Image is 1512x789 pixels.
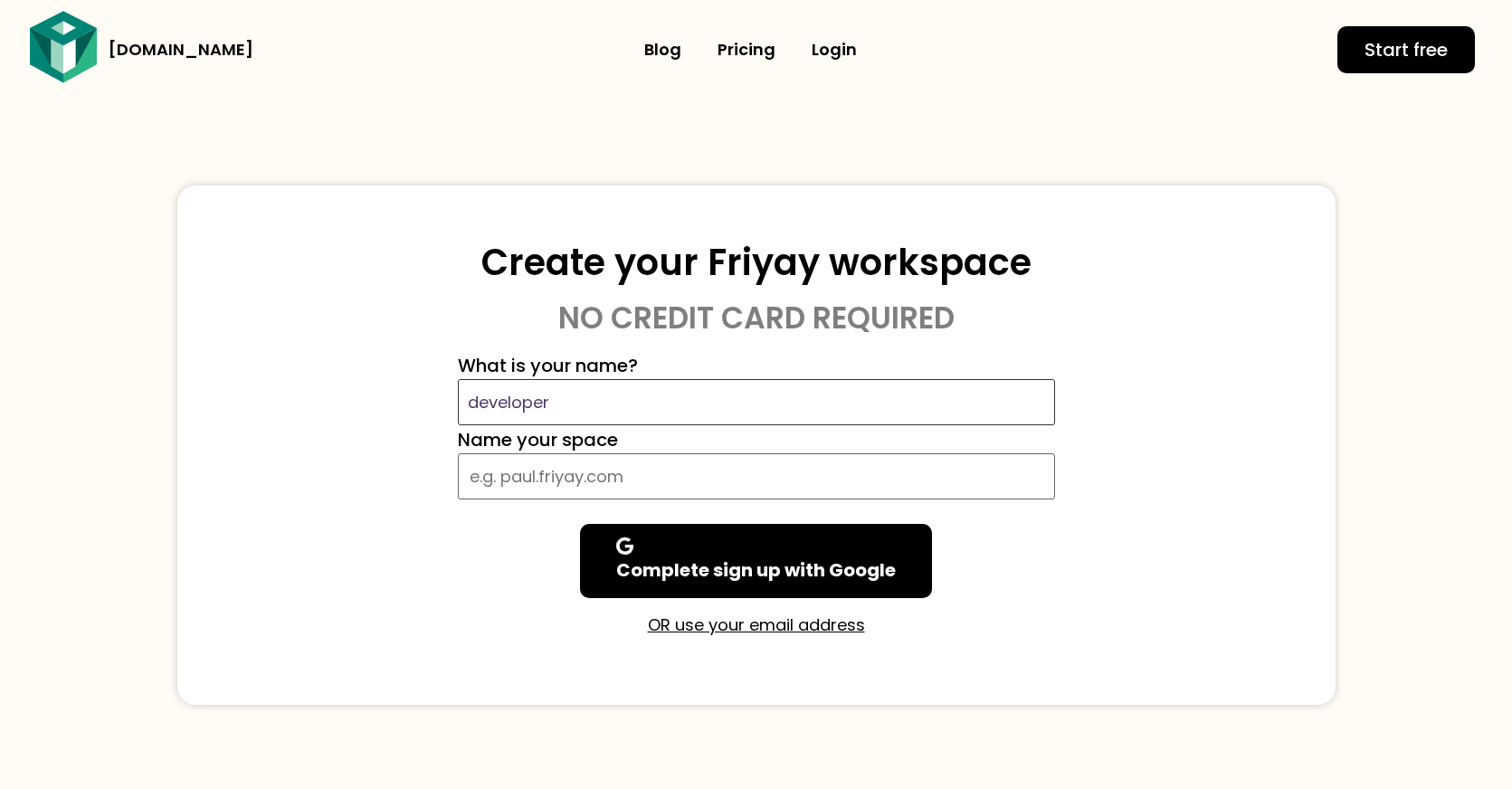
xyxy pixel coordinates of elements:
h3: Create your Friyay workspace [232,240,1281,285]
a: Start free [1337,26,1475,73]
nav: Menu [378,29,1124,71]
b: Complete sign up with Google [616,557,896,583]
a: Pricing​ [699,29,794,71]
span: Start free [1365,35,1448,64]
label: What is your name? [458,352,638,379]
label: Name your space [458,426,618,453]
a: [DOMAIN_NAME] [109,38,253,61]
h5: No credit card required [232,303,1281,333]
input: e.g. Paul [458,379,1055,425]
p: OR use your email address [458,613,1055,637]
a: Login [794,29,875,71]
input: e.g. paul.friyay.com [458,453,1055,499]
a: Blog [626,29,699,71]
